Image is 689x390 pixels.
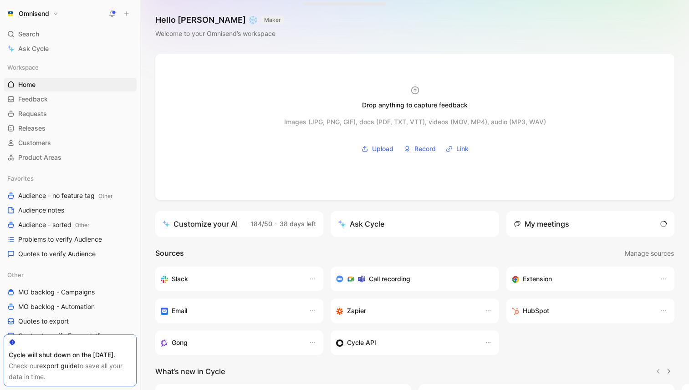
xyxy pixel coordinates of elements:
[155,15,284,25] h1: Hello [PERSON_NAME] ❄️
[4,61,137,74] div: Workspace
[4,78,137,91] a: Home
[347,337,376,348] h3: Cycle API
[347,305,366,316] h3: Zapier
[4,247,137,261] a: Quotes to verify Audience
[9,360,132,382] div: Check our to save all your data in time.
[4,42,137,56] a: Ask Cycle
[172,305,187,316] h3: Email
[4,203,137,217] a: Audience notes
[18,43,49,54] span: Ask Cycle
[358,142,397,156] button: Upload
[336,305,475,316] div: Capture feedback from thousands of sources with Zapier (survey results, recordings, sheets, etc).
[19,10,49,18] h1: Omnisend
[7,63,39,72] span: Workspace
[98,192,112,199] span: Other
[4,329,137,343] a: Quotes to verify Ecom platforms
[18,206,64,215] span: Audience notes
[4,107,137,121] a: Requests
[18,249,96,258] span: Quotes to verify Audience
[250,220,272,228] span: 184/50
[9,349,132,360] div: Cycle will shut down on the [DATE].
[362,100,468,111] div: Drop anything to capture feedback
[18,191,112,201] span: Audience - no feature tag
[4,218,137,232] a: Audience - sortedOther
[414,143,436,154] span: Record
[18,317,69,326] span: Quotes to export
[624,248,674,259] button: Manage sources
[4,151,137,164] a: Product Areas
[155,211,323,237] a: Customize your AI184/50·38 days left
[261,15,284,25] button: MAKER
[18,235,102,244] span: Problems to verify Audience
[18,124,46,133] span: Releases
[7,270,24,279] span: Other
[336,337,475,348] div: Sync customers & send feedback from custom sources. Get inspired by our favorite use case
[4,172,137,185] div: Favorites
[18,331,114,340] span: Quotes to verify Ecom platforms
[163,218,238,229] div: Customize your AI
[4,122,137,135] a: Releases
[18,29,39,40] span: Search
[161,305,300,316] div: Forward emails to your feedback inbox
[161,274,300,284] div: Sync your customers, send feedback and get updates in Slack
[18,109,47,118] span: Requests
[331,211,499,237] button: Ask Cycle
[372,143,393,154] span: Upload
[4,300,137,314] a: MO backlog - Automation
[155,28,284,39] div: Welcome to your Omnisend’s workspace
[275,220,277,228] span: ·
[18,288,95,297] span: MO backlog - Campaigns
[39,362,77,370] a: export guide
[4,136,137,150] a: Customers
[523,274,552,284] h3: Extension
[4,285,137,299] a: MO backlog - Campaigns
[18,80,36,89] span: Home
[338,218,384,229] div: Ask Cycle
[4,7,61,20] button: OmnisendOmnisend
[18,153,61,162] span: Product Areas
[369,274,410,284] h3: Call recording
[4,314,137,328] a: Quotes to export
[75,222,89,228] span: Other
[18,220,89,230] span: Audience - sorted
[284,116,546,127] div: Images (JPG, PNG, GIF), docs (PDF, TXT, VTT), videos (MOV, MP4), audio (MP3, WAV)
[18,302,95,311] span: MO backlog - Automation
[443,142,472,156] button: Link
[336,274,486,284] div: Record & transcribe meetings from Zoom, Meet & Teams.
[400,142,439,156] button: Record
[18,95,48,104] span: Feedback
[4,189,137,203] a: Audience - no feature tagOther
[514,218,569,229] div: My meetings
[7,174,34,183] span: Favorites
[456,143,469,154] span: Link
[512,274,651,284] div: Capture feedback from anywhere on the web
[625,248,674,259] span: Manage sources
[161,337,300,348] div: Capture feedback from your incoming calls
[155,248,184,259] h2: Sources
[172,337,188,348] h3: Gong
[4,268,137,282] div: Other
[172,274,188,284] h3: Slack
[18,138,51,147] span: Customers
[4,92,137,106] a: Feedback
[155,366,225,377] h2: What’s new in Cycle
[523,305,549,316] h3: HubSpot
[4,27,137,41] div: Search
[6,9,15,18] img: Omnisend
[280,220,316,228] span: 38 days left
[4,233,137,246] a: Problems to verify Audience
